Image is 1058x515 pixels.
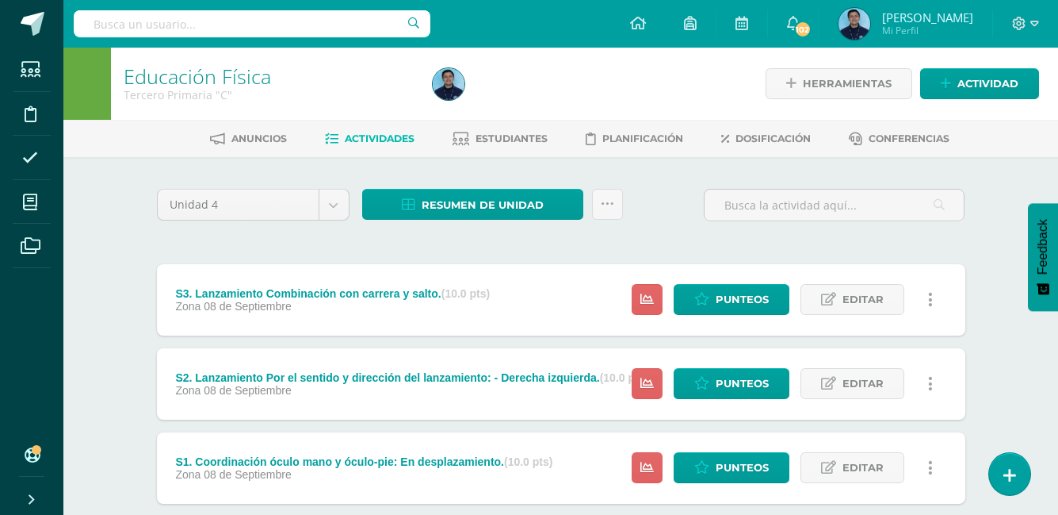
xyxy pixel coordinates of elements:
[175,468,201,481] span: Zona
[175,455,552,468] div: S1. Coordinación óculo mano y óculo-pie: En desplazamiento.
[882,24,973,37] span: Mi Perfil
[204,300,292,313] span: 08 de Septiembre
[838,8,870,40] img: e03a95cdf3f7e818780b3d7e8837d5b9.png
[204,468,292,481] span: 08 de Septiembre
[441,287,490,300] strong: (10.0 pts)
[849,126,949,152] a: Conferencias
[124,87,414,102] div: Tercero Primaria 'C'
[705,190,964,221] input: Busca la actividad aquí...
[453,126,548,152] a: Estudiantes
[803,69,892,98] span: Herramientas
[325,126,414,152] a: Actividades
[920,68,1039,99] a: Actividad
[842,369,884,398] span: Editar
[124,65,414,87] h1: Educación Física
[124,63,271,90] a: Educación Física
[175,384,201,397] span: Zona
[602,133,683,144] span: Planificación
[175,371,648,384] div: S2. Lanzamiento Por el sentido y dirección del lanzamiento: - Derecha izquierda.
[842,453,884,482] span: Editar
[586,126,683,152] a: Planificación
[433,68,464,100] img: e03a95cdf3f7e818780b3d7e8837d5b9.png
[175,300,201,313] span: Zona
[175,287,490,300] div: S3. Lanzamiento Combinación con carrera y salto.
[476,133,548,144] span: Estudiantes
[204,384,292,397] span: 08 de Septiembre
[766,68,912,99] a: Herramientas
[231,133,287,144] span: Anuncios
[842,285,884,314] span: Editar
[716,285,769,314] span: Punteos
[793,21,811,38] span: 102
[716,369,769,398] span: Punteos
[158,190,349,220] a: Unidad 4
[735,133,811,144] span: Dosificación
[1028,203,1058,311] button: Feedback - Mostrar encuesta
[362,189,583,220] a: Resumen de unidad
[721,126,811,152] a: Dosificación
[504,455,552,468] strong: (10.0 pts)
[422,190,544,220] span: Resumen de unidad
[957,69,1018,98] span: Actividad
[1036,219,1050,275] span: Feedback
[210,126,287,152] a: Anuncios
[674,284,789,315] a: Punteos
[600,371,648,384] strong: (10.0 pts)
[716,453,769,482] span: Punteos
[882,10,973,25] span: [PERSON_NAME]
[345,133,414,144] span: Actividades
[674,368,789,399] a: Punteos
[674,452,789,483] a: Punteos
[170,190,307,220] span: Unidad 4
[869,133,949,144] span: Conferencias
[74,10,430,37] input: Busca un usuario...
